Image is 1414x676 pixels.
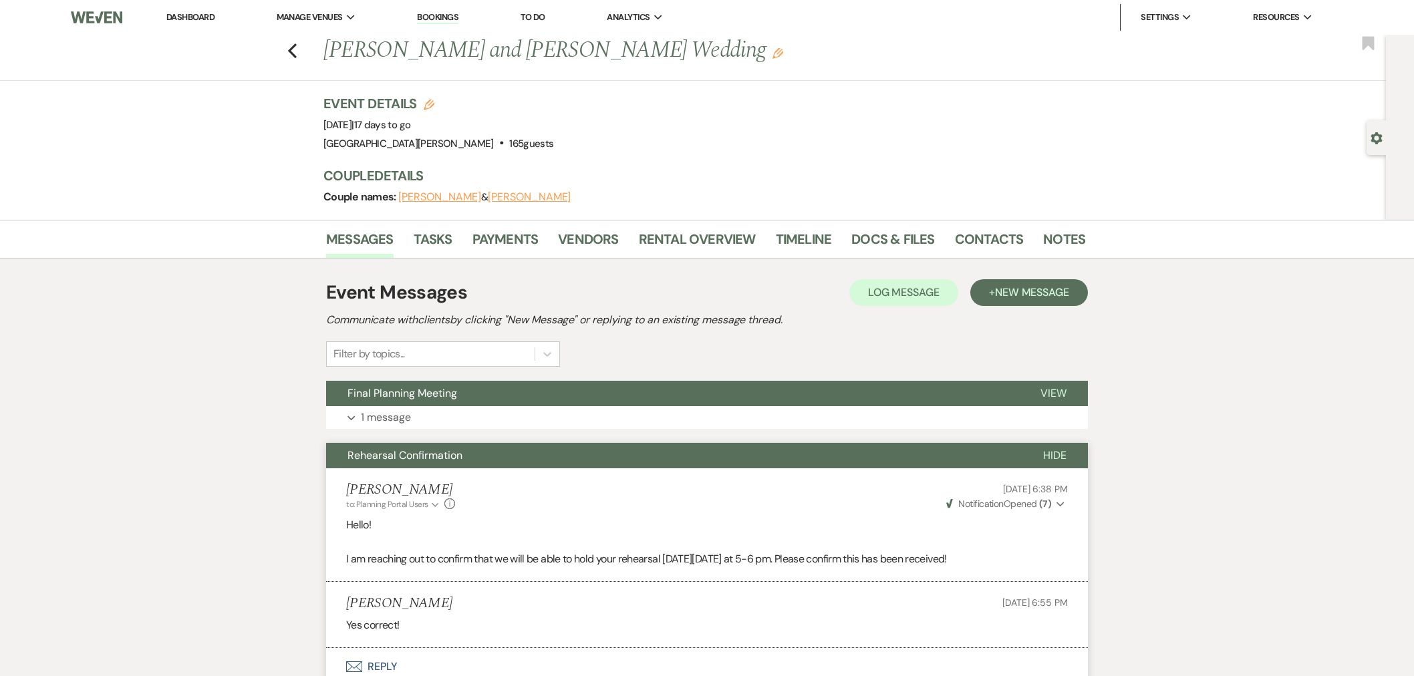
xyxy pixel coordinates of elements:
[333,346,405,362] div: Filter by topics...
[414,228,452,258] a: Tasks
[1022,443,1088,468] button: Hide
[868,285,940,299] span: Log Message
[1003,483,1068,495] span: [DATE] 6:38 PM
[398,192,481,202] button: [PERSON_NAME]
[521,11,545,23] a: To Do
[326,228,394,258] a: Messages
[1043,448,1067,462] span: Hide
[326,312,1088,328] h2: Communicate with clients by clicking "New Message" or replying to an existing message thread.
[1141,11,1179,24] span: Settings
[351,118,410,132] span: |
[166,11,215,23] a: Dashboard
[558,228,618,258] a: Vendors
[1039,498,1051,510] strong: ( 7 )
[1019,381,1088,406] button: View
[607,11,650,24] span: Analytics
[958,498,1003,510] span: Notification
[509,137,553,150] span: 165 guests
[1371,131,1383,144] button: Open lead details
[488,192,571,202] button: [PERSON_NAME]
[323,118,410,132] span: [DATE]
[323,137,494,150] span: [GEOGRAPHIC_DATA][PERSON_NAME]
[776,228,832,258] a: Timeline
[323,166,1072,185] h3: Couple Details
[326,381,1019,406] button: Final Planning Meeting
[347,448,462,462] span: Rehearsal Confirmation
[1043,228,1085,258] a: Notes
[851,228,934,258] a: Docs & Files
[323,35,922,67] h1: [PERSON_NAME] and [PERSON_NAME] Wedding
[326,406,1088,429] button: 1 message
[347,386,457,400] span: Final Planning Meeting
[323,190,398,204] span: Couple names:
[970,279,1088,306] button: +New Message
[346,499,428,510] span: to: Planning Portal Users
[326,443,1022,468] button: Rehearsal Confirmation
[346,482,455,498] h5: [PERSON_NAME]
[346,550,1068,568] p: I am reaching out to confirm that we will be able to hold your rehearsal [DATE][DATE] at 5-6 pm. ...
[995,285,1069,299] span: New Message
[639,228,756,258] a: Rental Overview
[323,94,553,113] h3: Event Details
[398,190,571,204] span: &
[417,11,458,24] a: Bookings
[71,3,122,31] img: Weven Logo
[1040,386,1067,400] span: View
[346,617,1068,634] p: Yes correct!
[944,497,1068,511] button: NotificationOpened (7)
[346,498,441,510] button: to: Planning Portal Users
[326,279,467,307] h1: Event Messages
[346,516,1068,534] p: Hello!
[472,228,539,258] a: Payments
[346,595,452,612] h5: [PERSON_NAME]
[1002,597,1068,609] span: [DATE] 6:55 PM
[946,498,1051,510] span: Opened
[772,47,783,59] button: Edit
[1253,11,1299,24] span: Resources
[277,11,343,24] span: Manage Venues
[955,228,1024,258] a: Contacts
[849,279,958,306] button: Log Message
[354,118,411,132] span: 17 days to go
[361,409,411,426] p: 1 message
